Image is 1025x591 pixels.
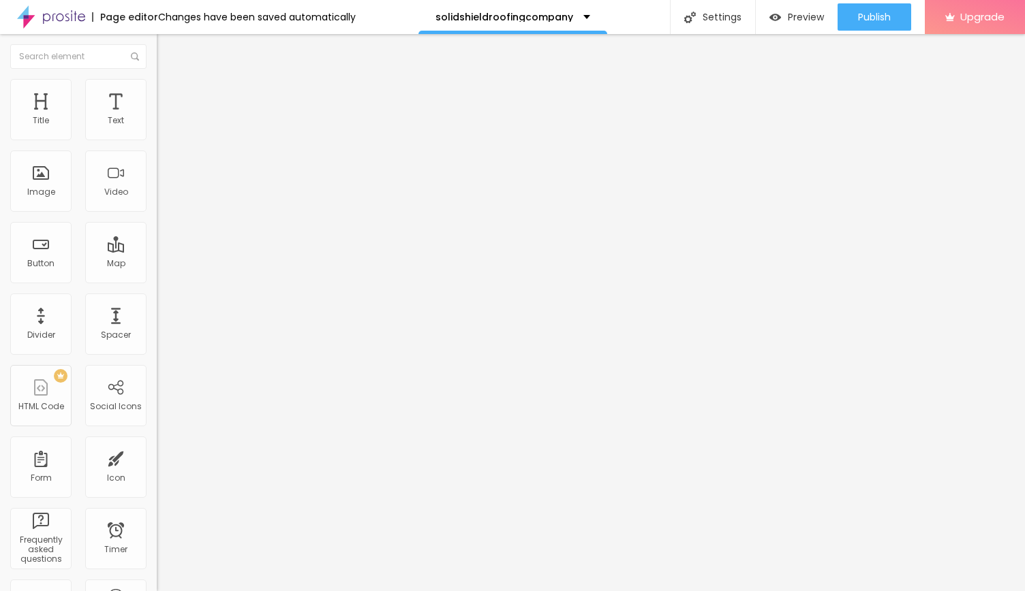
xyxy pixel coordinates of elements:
div: Changes have been saved automatically [158,12,356,22]
div: Form [31,473,52,483]
span: Publish [858,12,891,22]
button: Publish [838,3,911,31]
input: Search element [10,44,147,69]
div: Divider [27,330,55,340]
span: Preview [788,12,824,22]
div: Icon [107,473,125,483]
div: Frequently asked questions [14,535,67,564]
div: Title [33,116,49,125]
img: view-1.svg [769,12,781,23]
div: Page editor [92,12,158,22]
div: Video [104,187,128,197]
div: Timer [104,545,127,554]
img: Icone [684,12,696,23]
div: Social Icons [90,402,142,411]
div: Image [27,187,55,197]
span: Upgrade [960,11,1005,22]
p: solidshieldroofingcompany [435,12,573,22]
div: Text [108,116,124,125]
div: HTML Code [18,402,64,411]
button: Preview [756,3,838,31]
iframe: Editor [157,34,1025,591]
div: Spacer [101,330,131,340]
div: Map [107,259,125,268]
div: Button [27,259,55,268]
img: Icone [131,52,139,61]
